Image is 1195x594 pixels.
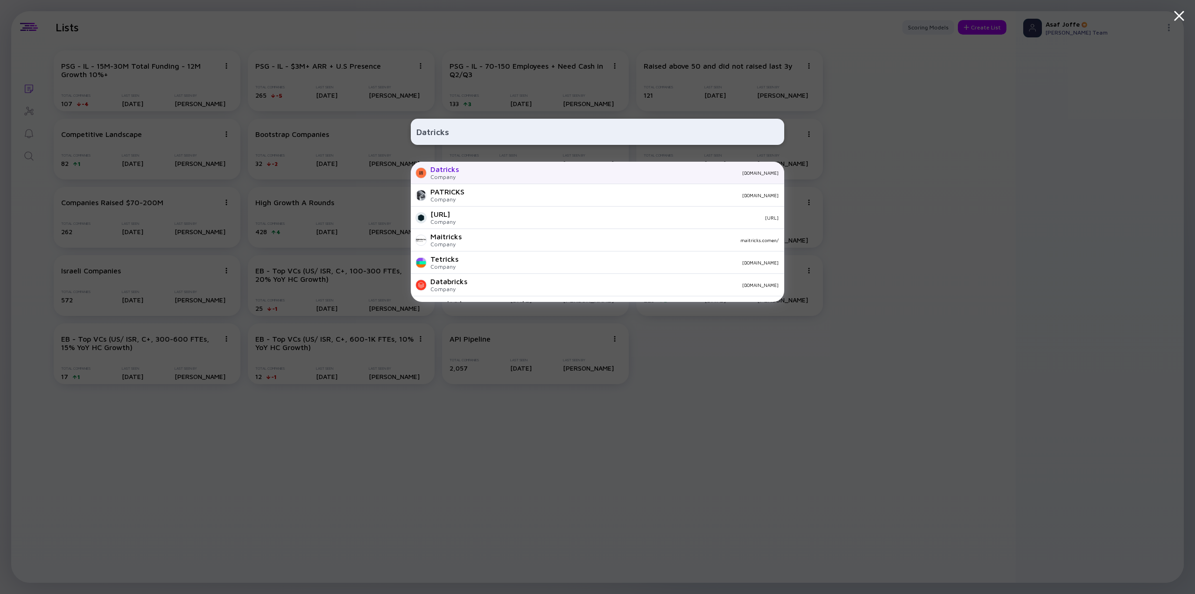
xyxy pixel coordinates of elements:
div: [DOMAIN_NAME] [475,282,779,288]
div: Company [430,263,458,270]
div: [DOMAIN_NAME] [466,260,779,265]
div: Databricks Mosaic Research [430,300,527,308]
div: PATRICKS [430,187,464,196]
input: Search Company or Investor... [416,123,779,140]
div: Tetricks [430,255,458,263]
div: Databricks [430,277,467,286]
div: Company [430,196,464,203]
div: Company [430,218,456,225]
div: Maitricks [430,232,462,241]
div: [DOMAIN_NAME] [472,193,779,198]
div: Company [430,173,459,180]
div: [URL] [463,215,779,221]
div: Datricks [430,165,459,173]
div: [DOMAIN_NAME] [466,170,779,176]
div: Company [430,286,467,293]
div: Company [430,241,462,248]
div: [URL] [430,210,456,218]
div: maitricks.comen/ [469,237,779,243]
